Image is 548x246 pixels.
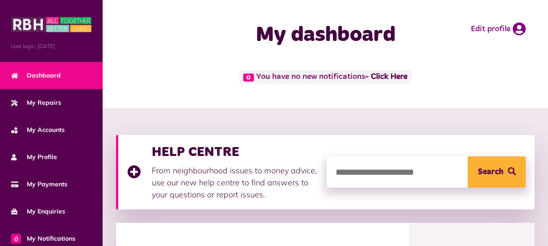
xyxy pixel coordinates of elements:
h1: My dashboard [223,22,428,48]
a: - Click Here [365,73,407,81]
h3: HELP CENTRE [152,144,318,160]
span: You have no new notifications [239,70,411,83]
span: My Profile [11,152,57,162]
button: Search [468,156,526,188]
span: My Repairs [11,98,61,107]
span: Search [478,156,503,188]
span: Last login: [DATE] [11,42,91,50]
span: 0 [243,74,254,82]
span: My Notifications [11,234,75,243]
span: My Payments [11,180,67,189]
span: 0 [11,234,21,243]
span: Dashboard [11,71,61,80]
span: My Accounts [11,125,65,135]
span: My Enquiries [11,207,65,216]
a: Edit profile [471,22,526,36]
p: From neighbourhood issues to money advice, use our new help centre to find answers to your questi... [152,164,318,201]
img: MyRBH [11,16,91,33]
